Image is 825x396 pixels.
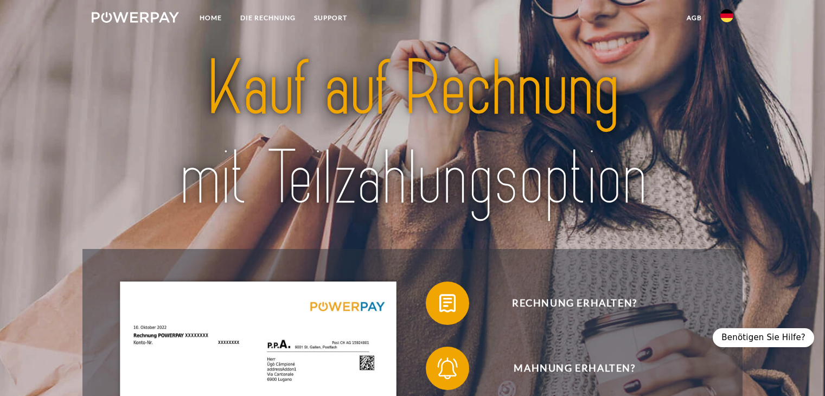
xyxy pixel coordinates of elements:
button: Rechnung erhalten? [426,282,708,325]
a: DIE RECHNUNG [231,8,305,28]
img: title-powerpay_de.svg [123,40,701,228]
button: Mahnung erhalten? [426,347,708,390]
img: qb_bill.svg [434,290,461,317]
img: de [720,9,733,22]
img: logo-powerpay-white.svg [92,12,179,23]
span: Mahnung erhalten? [442,347,707,390]
span: Rechnung erhalten? [442,282,707,325]
img: qb_bell.svg [434,355,461,382]
a: SUPPORT [305,8,356,28]
div: Benötigen Sie Hilfe? [713,328,814,347]
a: Home [190,8,231,28]
a: agb [677,8,711,28]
